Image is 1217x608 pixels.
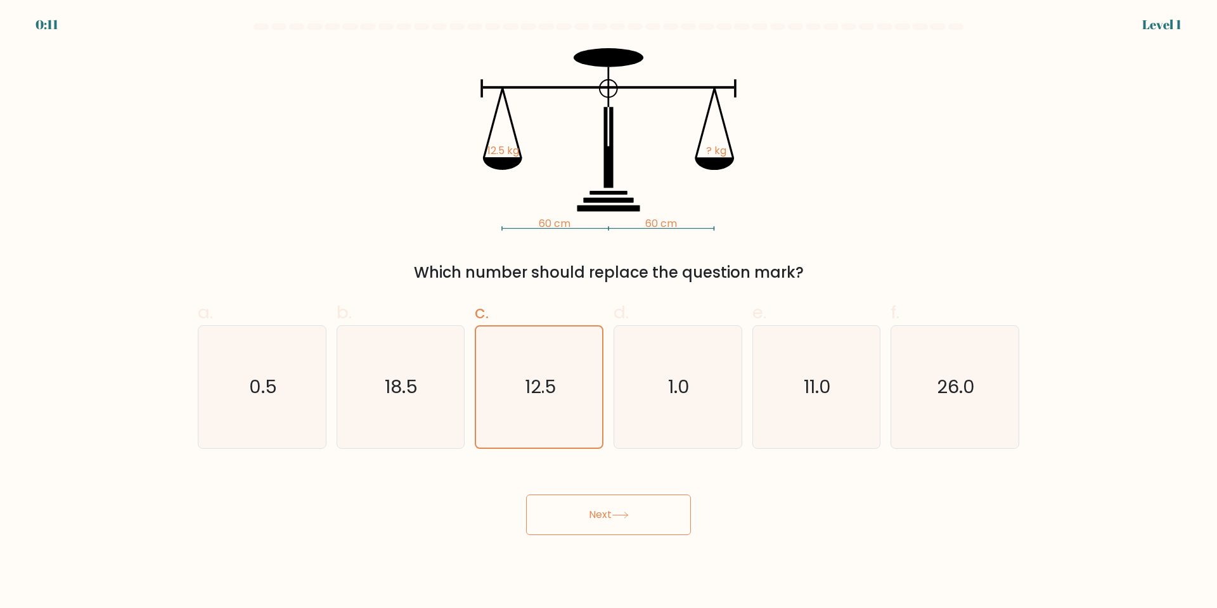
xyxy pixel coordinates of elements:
text: 26.0 [937,374,976,399]
text: 18.5 [385,374,418,399]
span: d. [614,300,629,325]
span: e. [752,300,766,325]
text: 12.5 [525,374,556,399]
tspan: ? kg [706,143,726,158]
text: 11.0 [804,374,831,399]
span: b. [337,300,352,325]
div: Level 1 [1142,15,1182,34]
tspan: 60 cm [645,216,677,231]
span: a. [198,300,213,325]
text: 0.5 [249,374,277,399]
span: c. [475,300,489,325]
tspan: 60 cm [539,216,570,231]
div: 0:11 [35,15,58,34]
text: 1.0 [668,374,690,399]
button: Next [526,495,691,535]
tspan: 12.5 kg [488,143,520,158]
div: Which number should replace the question mark? [205,261,1012,284]
span: f. [891,300,899,325]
